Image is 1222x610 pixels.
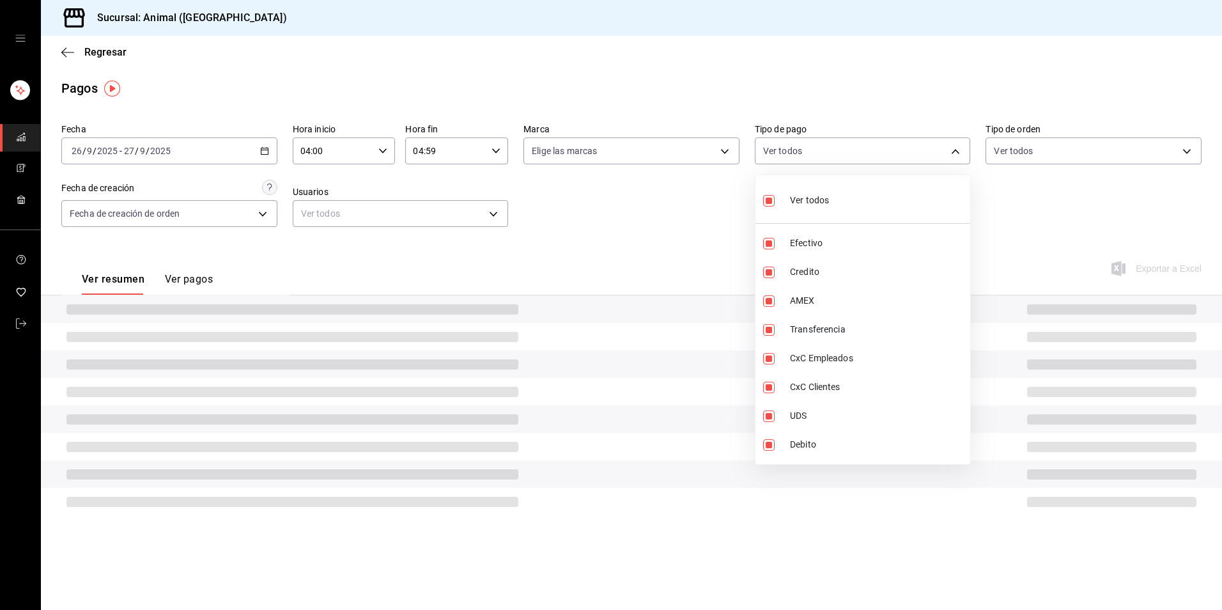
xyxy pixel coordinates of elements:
[790,294,965,308] span: AMEX
[790,409,965,423] span: UDS
[790,438,965,451] span: Debito
[790,237,965,250] span: Efectivo
[790,380,965,394] span: CxC Clientes
[790,352,965,365] span: CxC Empleados
[104,81,120,97] img: Tooltip marker
[790,323,965,336] span: Transferencia
[790,194,829,207] span: Ver todos
[790,265,965,279] span: Credito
